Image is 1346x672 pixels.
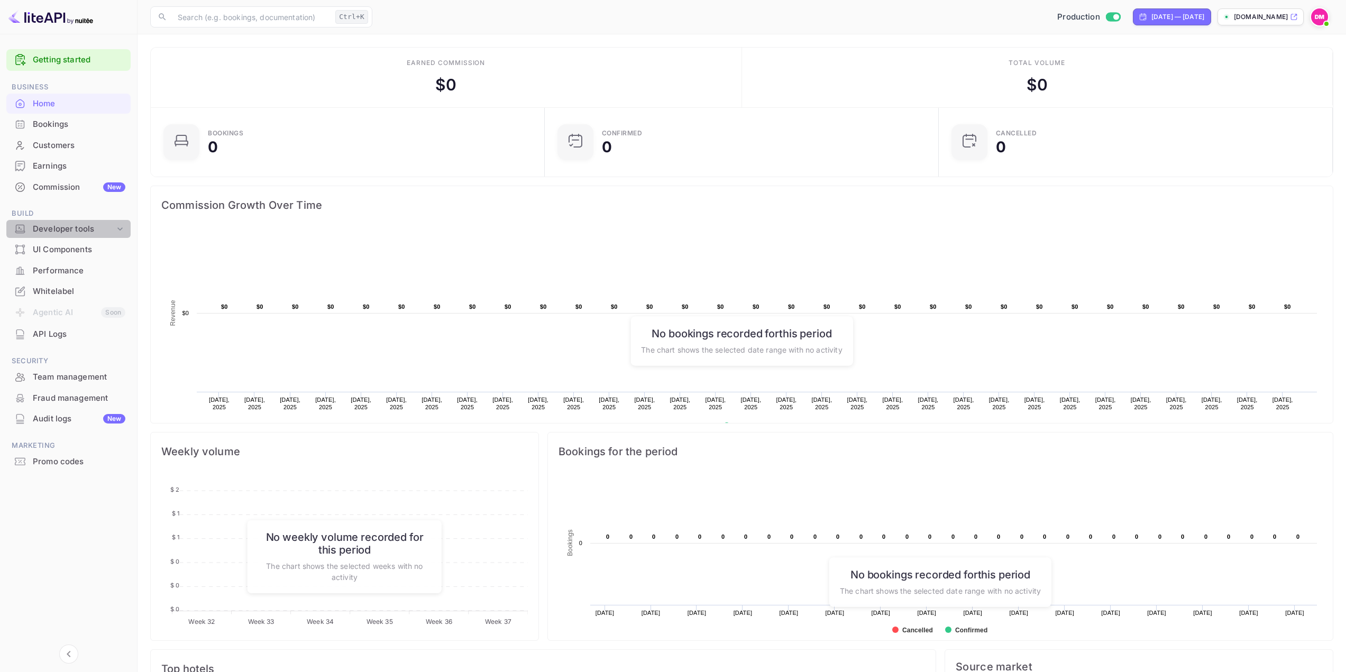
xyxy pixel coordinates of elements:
[1272,397,1293,410] text: [DATE], 2025
[602,140,612,154] div: 0
[33,265,125,277] div: Performance
[6,177,131,197] a: CommissionNew
[1001,303,1008,310] text: $0
[6,261,131,280] a: Performance
[258,560,431,583] p: The chart shows the selected weeks with no activity
[1151,12,1204,22] div: [DATE] — [DATE]
[1311,8,1328,25] img: Dylan McLean
[188,618,215,625] tspan: Week 32
[566,529,574,556] text: Bookings
[6,135,131,155] a: Customers
[169,300,177,326] text: Revenue
[6,240,131,259] a: UI Components
[753,303,759,310] text: $0
[740,397,761,410] text: [DATE], 2025
[629,533,633,540] text: 0
[33,244,125,256] div: UI Components
[103,414,125,424] div: New
[599,397,619,410] text: [DATE], 2025
[6,367,131,386] a: Team management
[705,397,726,410] text: [DATE], 2025
[859,533,863,540] text: 0
[859,303,866,310] text: $0
[33,118,125,131] div: Bookings
[6,94,131,113] a: Home
[1060,397,1081,410] text: [DATE], 2025
[6,156,131,177] div: Earnings
[1296,533,1299,540] text: 0
[33,392,125,404] div: Fraud management
[435,73,456,97] div: $ 0
[469,303,476,310] text: $0
[33,140,125,152] div: Customers
[6,240,131,260] div: UI Components
[928,533,931,540] text: 0
[963,610,982,616] text: [DATE]
[33,223,115,235] div: Developer tools
[670,397,690,410] text: [DATE], 2025
[1131,397,1151,410] text: [DATE], 2025
[575,303,582,310] text: $0
[1213,303,1220,310] text: $0
[602,130,643,136] div: Confirmed
[558,443,1322,460] span: Bookings for the period
[1135,533,1138,540] text: 0
[1072,303,1078,310] text: $0
[836,533,839,540] text: 0
[1107,303,1114,310] text: $0
[457,397,478,410] text: [DATE], 2025
[426,618,452,625] tspan: Week 36
[6,355,131,367] span: Security
[989,397,1010,410] text: [DATE], 2025
[1204,533,1207,540] text: 0
[917,610,936,616] text: [DATE]
[1178,303,1185,310] text: $0
[997,533,1000,540] text: 0
[642,610,661,616] text: [DATE]
[646,303,653,310] text: $0
[492,397,513,410] text: [DATE], 2025
[1053,11,1124,23] div: Switch to Sandbox mode
[103,182,125,192] div: New
[6,452,131,471] a: Promo codes
[812,397,832,410] text: [DATE], 2025
[6,220,131,238] div: Developer tools
[840,568,1041,581] h6: No bookings recorded for this period
[540,303,547,310] text: $0
[363,303,370,310] text: $0
[33,413,125,425] div: Audit logs
[161,197,1322,214] span: Commission Growth Over Time
[161,443,528,460] span: Weekly volume
[698,533,701,540] text: 0
[170,558,179,565] tspan: $ 0
[1202,397,1222,410] text: [DATE], 2025
[258,531,431,556] h6: No weekly volume recorded for this period
[652,533,655,540] text: 0
[6,281,131,301] a: Whitelabel
[1043,533,1046,540] text: 0
[6,409,131,429] div: Audit logsNew
[1036,303,1043,310] text: $0
[33,98,125,110] div: Home
[1024,397,1045,410] text: [DATE], 2025
[386,397,407,410] text: [DATE], 2025
[257,303,263,310] text: $0
[611,303,618,310] text: $0
[1239,610,1258,616] text: [DATE]
[894,303,901,310] text: $0
[721,533,725,540] text: 0
[780,610,799,616] text: [DATE]
[1009,58,1065,68] div: Total volume
[170,486,179,493] tspan: $ 2
[505,303,511,310] text: $0
[1237,397,1258,410] text: [DATE], 2025
[335,10,368,24] div: Ctrl+K
[33,54,125,66] a: Getting started
[790,533,793,540] text: 0
[596,610,615,616] text: [DATE]
[6,261,131,281] div: Performance
[1227,533,1230,540] text: 0
[6,49,131,71] div: Getting started
[930,303,937,310] text: $0
[788,303,795,310] text: $0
